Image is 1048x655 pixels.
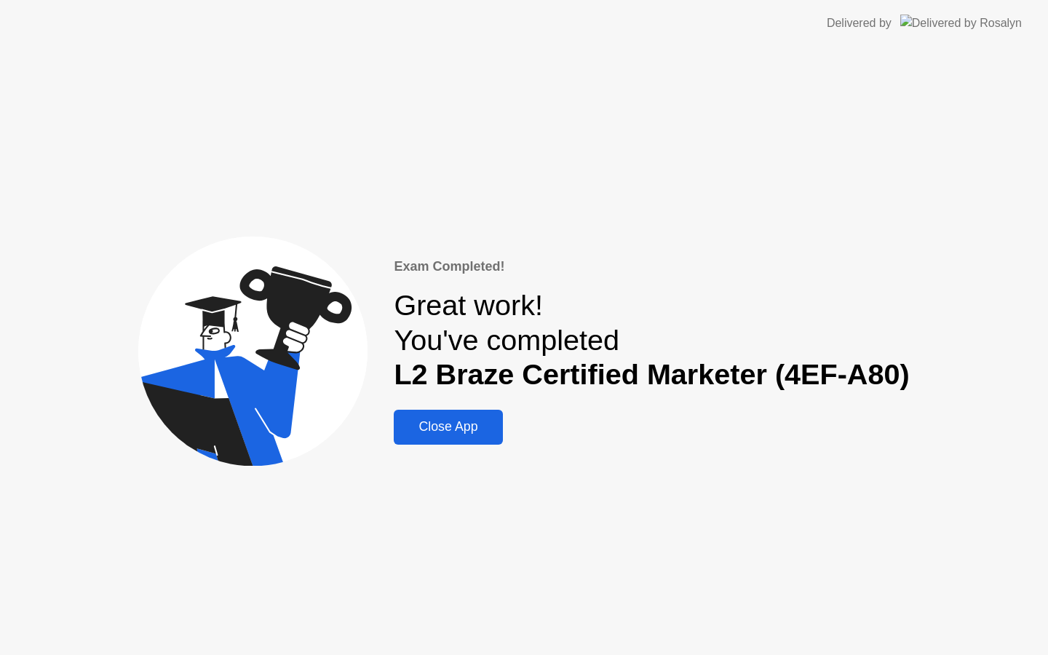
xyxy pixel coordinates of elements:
div: Close App [398,419,498,434]
b: L2 Braze Certified Marketer (4EF-A80) [394,358,909,390]
button: Close App [394,410,502,445]
div: Great work! You've completed [394,288,909,392]
img: Delivered by Rosalyn [900,15,1022,31]
div: Delivered by [827,15,892,32]
div: Exam Completed! [394,257,909,277]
